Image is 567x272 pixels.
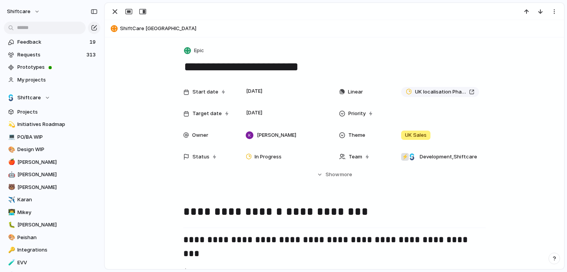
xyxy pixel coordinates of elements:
[3,5,44,18] button: shiftcare
[4,74,100,86] a: My projects
[7,184,15,191] button: 🐻
[17,63,98,71] span: Prototypes
[17,221,98,229] span: [PERSON_NAME]
[7,133,15,141] button: 💻
[17,38,87,46] span: Feedback
[4,257,100,269] a: 🧪EVV
[348,88,363,96] span: Linear
[7,158,15,166] button: 🍎
[401,153,409,161] div: ⚡
[4,219,100,231] a: 🐛[PERSON_NAME]
[7,246,15,254] button: 🔑
[8,208,13,217] div: 👨‍💻
[7,171,15,178] button: 🤖
[17,76,98,84] span: My projects
[17,259,98,267] span: EVV
[89,38,97,46] span: 19
[192,153,209,161] span: Status
[348,131,365,139] span: Theme
[4,182,100,193] a: 🐻[PERSON_NAME]
[182,45,206,56] button: Epic
[4,169,100,180] a: 🤖[PERSON_NAME]
[192,131,208,139] span: Owner
[17,158,98,166] span: [PERSON_NAME]
[183,168,486,182] button: Showmore
[8,246,13,255] div: 🔑
[8,170,13,179] div: 🤖
[4,49,100,61] a: Requests313
[420,153,477,161] span: Development , Shiftcare
[348,110,366,117] span: Priority
[8,133,13,141] div: 💻
[4,156,100,168] a: 🍎[PERSON_NAME]
[17,146,98,153] span: Design WIP
[401,87,479,97] a: UK localisation Phase 1
[8,183,13,192] div: 🐻
[17,94,41,102] span: Shiftcare
[257,131,296,139] span: [PERSON_NAME]
[4,207,100,218] a: 👨‍💻Mikey
[8,120,13,129] div: 💫
[4,244,100,256] a: 🔑Integrations
[17,51,84,59] span: Requests
[8,158,13,167] div: 🍎
[244,87,265,96] span: [DATE]
[4,106,100,118] a: Projects
[8,258,13,267] div: 🧪
[244,108,265,117] span: [DATE]
[255,153,282,161] span: In Progress
[349,153,362,161] span: Team
[17,246,98,254] span: Integrations
[8,145,13,154] div: 🎨
[17,209,98,216] span: Mikey
[17,184,98,191] span: [PERSON_NAME]
[17,133,98,141] span: PO/BA WIP
[8,221,13,229] div: 🐛
[8,195,13,204] div: ✈️
[4,92,100,104] button: Shiftcare
[4,119,100,130] a: 💫Initiatives Roadmap
[17,108,98,116] span: Projects
[4,232,100,243] a: 🎨Peishan
[7,221,15,229] button: 🐛
[4,194,100,206] a: ✈️Karan
[8,233,13,242] div: 🎨
[194,47,204,54] span: Epic
[7,196,15,204] button: ✈️
[7,146,15,153] button: 🎨
[7,209,15,216] button: 👨‍💻
[17,234,98,241] span: Peishan
[120,25,560,32] span: ShiftCare [GEOGRAPHIC_DATA]
[4,144,100,155] a: 🎨Design WIP
[108,22,560,35] button: ShiftCare [GEOGRAPHIC_DATA]
[405,131,427,139] span: UK Sales
[7,259,15,267] button: 🧪
[7,121,15,128] button: 💫
[192,110,222,117] span: Target date
[17,171,98,178] span: [PERSON_NAME]
[4,36,100,48] a: Feedback19
[415,88,466,96] span: UK localisation Phase 1
[340,171,352,178] span: more
[4,131,100,143] a: 💻PO/BA WIP
[17,121,98,128] span: Initiatives Roadmap
[7,8,30,15] span: shiftcare
[192,88,218,96] span: Start date
[7,234,15,241] button: 🎨
[4,61,100,73] a: Prototypes
[326,171,339,178] span: Show
[17,196,98,204] span: Karan
[86,51,97,59] span: 313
